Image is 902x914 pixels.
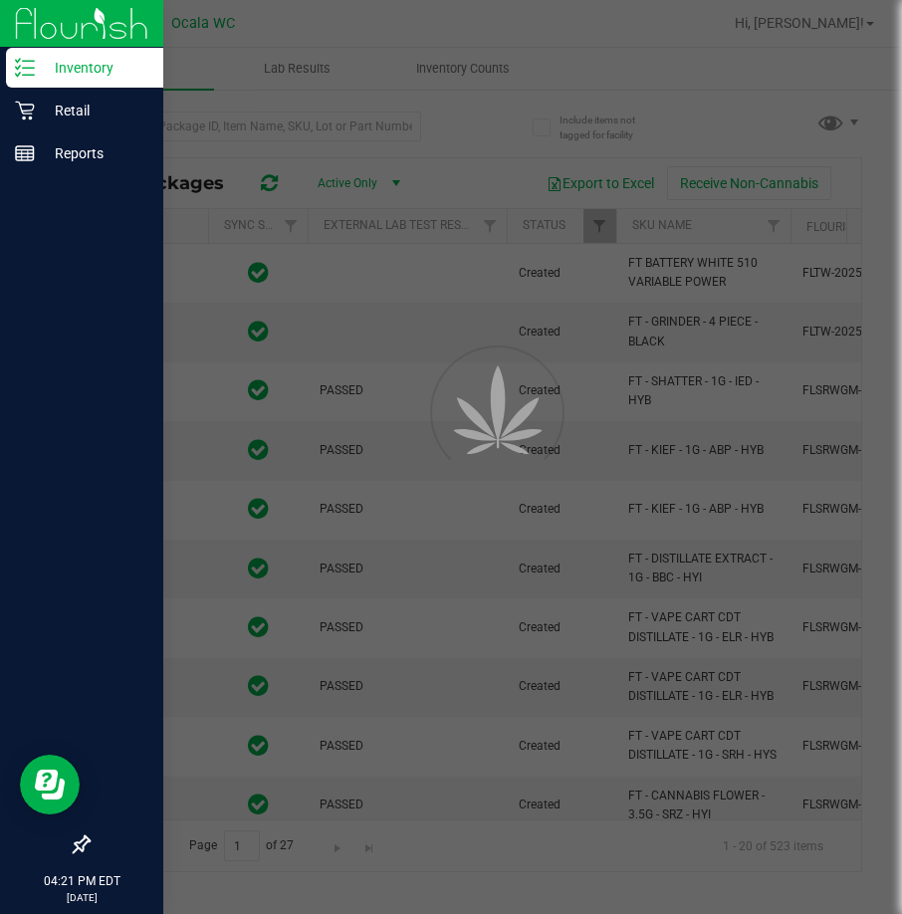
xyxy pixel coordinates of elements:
[9,890,154,905] p: [DATE]
[9,872,154,890] p: 04:21 PM EDT
[15,58,35,78] inline-svg: Inventory
[35,99,154,122] p: Retail
[15,101,35,120] inline-svg: Retail
[20,755,80,814] iframe: Resource center
[15,143,35,163] inline-svg: Reports
[35,141,154,165] p: Reports
[35,56,154,80] p: Inventory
